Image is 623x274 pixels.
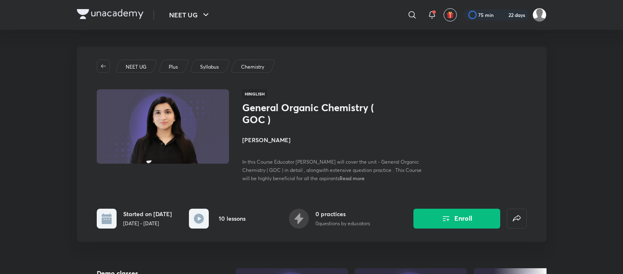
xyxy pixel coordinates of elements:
p: Plus [169,63,178,71]
span: Hinglish [242,89,267,98]
img: Thumbnail [95,88,230,164]
button: Enroll [413,209,500,229]
a: Plus [167,63,179,71]
a: Chemistry [239,63,265,71]
h6: Started on [DATE] [123,210,172,218]
span: Read more [339,175,365,181]
span: In this Course Educator [PERSON_NAME] will cover the unit - General Organic Chemistry ( GOC ) in ... [242,159,422,181]
p: 0 questions by educators [315,220,370,227]
a: Company Logo [77,9,143,21]
h4: [PERSON_NAME] [242,136,427,144]
h6: 10 lessons [219,214,246,223]
img: avatar [446,11,454,19]
p: [DATE] - [DATE] [123,220,172,227]
p: Syllabus [200,63,219,71]
a: Syllabus [198,63,220,71]
h6: 0 practices [315,210,370,218]
p: NEET UG [126,63,146,71]
button: false [507,209,527,229]
img: streak [499,11,507,19]
a: NEET UG [124,63,148,71]
h1: General Organic Chemistry ( GOC ) [242,102,377,126]
img: Amisha Rani [532,8,547,22]
button: avatar [444,8,457,21]
p: Chemistry [241,63,264,71]
img: Company Logo [77,9,143,19]
button: NEET UG [164,7,216,23]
